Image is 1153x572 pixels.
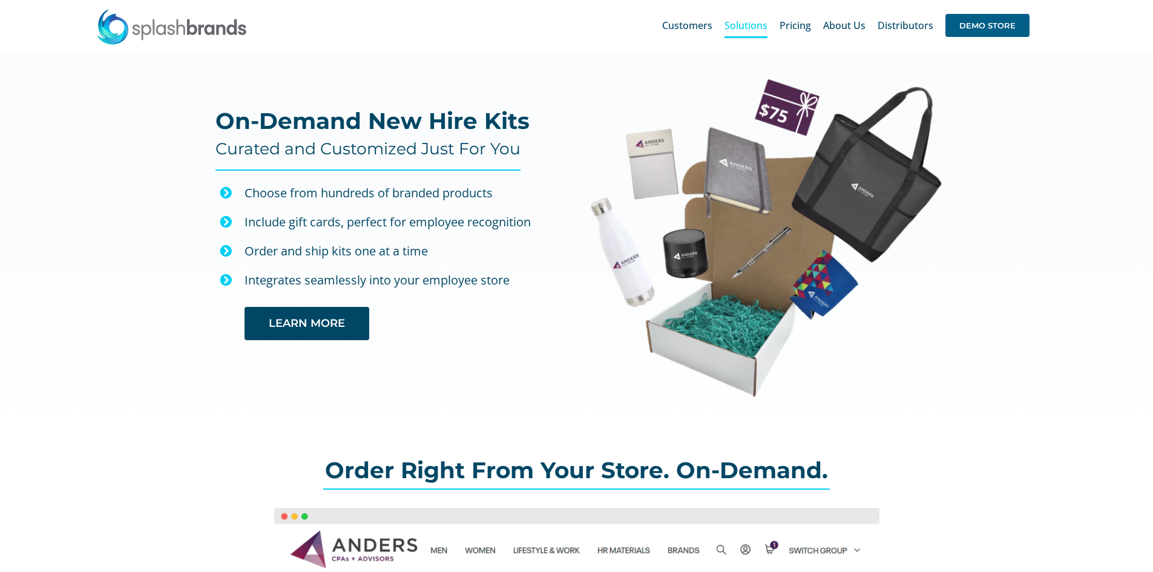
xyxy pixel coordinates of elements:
[215,109,530,133] h2: On-Demand New Hire Kits
[590,77,942,398] img: Anders New Hire Kit Web Image-01
[878,6,933,45] a: Distributors
[945,14,1030,37] span: DEMO STORE
[325,456,828,484] span: Order Right From Your Store. On-Demand.
[96,8,248,45] img: SplashBrands.com Logo
[662,6,712,45] a: Customers
[245,307,369,340] a: LEARN MORE
[945,6,1030,45] a: DEMO STORE
[269,317,345,330] span: LEARN MORE
[245,183,555,203] div: Choose from hundreds of branded products
[780,21,811,30] span: Pricing
[662,6,1030,45] nav: Main Menu
[878,21,933,30] span: Distributors
[724,21,767,30] span: Solutions
[215,139,521,159] h4: Curated and Customized Just For You
[245,270,555,291] p: Integrates seamlessly into your employee store
[780,6,811,45] a: Pricing
[662,21,712,30] span: Customers
[245,212,555,232] div: Include gift cards, perfect for employee recognition
[245,241,555,261] p: Order and ship kits one at a time
[823,21,866,30] span: About Us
